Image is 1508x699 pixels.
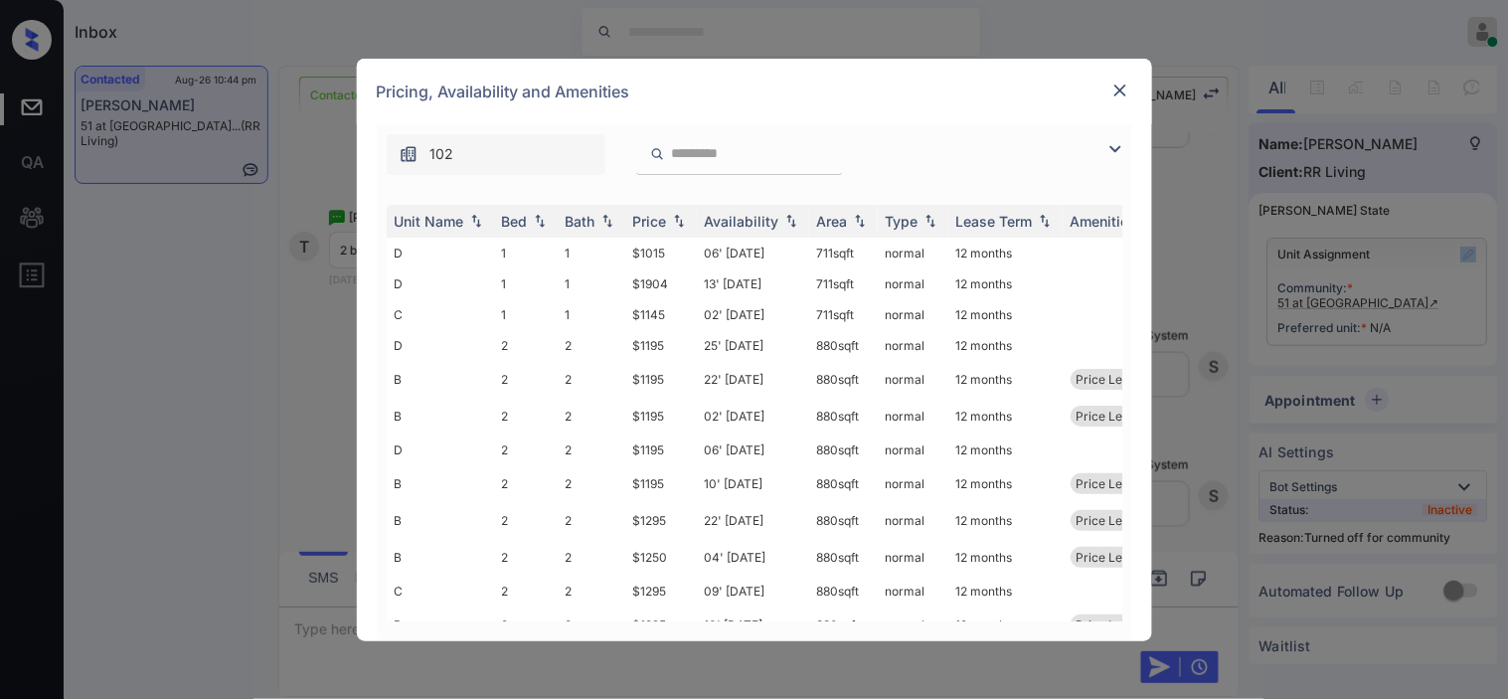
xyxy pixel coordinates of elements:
[878,398,948,435] td: normal
[558,502,625,539] td: 2
[558,268,625,299] td: 1
[494,607,558,643] td: 2
[956,213,1033,230] div: Lease Term
[1071,213,1137,230] div: Amenities
[1103,137,1127,161] img: icon-zuma
[948,576,1063,607] td: 12 months
[387,607,494,643] td: B
[494,576,558,607] td: 2
[697,502,809,539] td: 22' [DATE]
[494,238,558,268] td: 1
[878,465,948,502] td: normal
[948,435,1063,465] td: 12 months
[494,398,558,435] td: 2
[625,502,697,539] td: $1295
[948,539,1063,576] td: 12 months
[809,576,878,607] td: 880 sqft
[625,607,697,643] td: $1295
[1077,550,1149,565] span: Price Leader
[494,539,558,576] td: 2
[387,435,494,465] td: D
[558,361,625,398] td: 2
[948,330,1063,361] td: 12 months
[558,576,625,607] td: 2
[878,299,948,330] td: normal
[878,502,948,539] td: normal
[809,398,878,435] td: 880 sqft
[850,214,870,228] img: sorting
[697,435,809,465] td: 06' [DATE]
[387,238,494,268] td: D
[502,213,528,230] div: Bed
[809,539,878,576] td: 880 sqft
[697,398,809,435] td: 02' [DATE]
[625,361,697,398] td: $1195
[1035,214,1055,228] img: sorting
[878,238,948,268] td: normal
[566,213,595,230] div: Bath
[1077,409,1149,424] span: Price Leader
[387,361,494,398] td: B
[809,268,878,299] td: 711 sqft
[625,268,697,299] td: $1904
[809,299,878,330] td: 711 sqft
[705,213,779,230] div: Availability
[878,435,948,465] td: normal
[625,398,697,435] td: $1195
[697,268,809,299] td: 13' [DATE]
[878,607,948,643] td: normal
[697,361,809,398] td: 22' [DATE]
[387,268,494,299] td: D
[625,435,697,465] td: $1195
[948,361,1063,398] td: 12 months
[697,465,809,502] td: 10' [DATE]
[558,398,625,435] td: 2
[697,330,809,361] td: 25' [DATE]
[809,465,878,502] td: 880 sqft
[633,213,667,230] div: Price
[494,435,558,465] td: 2
[387,398,494,435] td: B
[878,539,948,576] td: normal
[878,268,948,299] td: normal
[878,361,948,398] td: normal
[697,299,809,330] td: 02' [DATE]
[625,238,697,268] td: $1015
[558,299,625,330] td: 1
[494,465,558,502] td: 2
[1077,513,1149,528] span: Price Leader
[494,299,558,330] td: 1
[948,502,1063,539] td: 12 months
[387,465,494,502] td: B
[817,213,848,230] div: Area
[597,214,617,228] img: sorting
[494,330,558,361] td: 2
[625,465,697,502] td: $1195
[948,465,1063,502] td: 12 months
[430,143,454,165] span: 102
[697,238,809,268] td: 06' [DATE]
[558,465,625,502] td: 2
[809,330,878,361] td: 880 sqft
[948,398,1063,435] td: 12 months
[1077,372,1149,387] span: Price Leader
[387,539,494,576] td: B
[558,238,625,268] td: 1
[1077,476,1149,491] span: Price Leader
[809,361,878,398] td: 880 sqft
[357,59,1152,124] div: Pricing, Availability and Amenities
[809,502,878,539] td: 880 sqft
[921,214,940,228] img: sorting
[387,576,494,607] td: C
[948,268,1063,299] td: 12 months
[494,361,558,398] td: 2
[387,502,494,539] td: B
[466,214,486,228] img: sorting
[697,539,809,576] td: 04' [DATE]
[387,299,494,330] td: C
[809,435,878,465] td: 880 sqft
[625,539,697,576] td: $1250
[387,330,494,361] td: D
[558,539,625,576] td: 2
[809,607,878,643] td: 880 sqft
